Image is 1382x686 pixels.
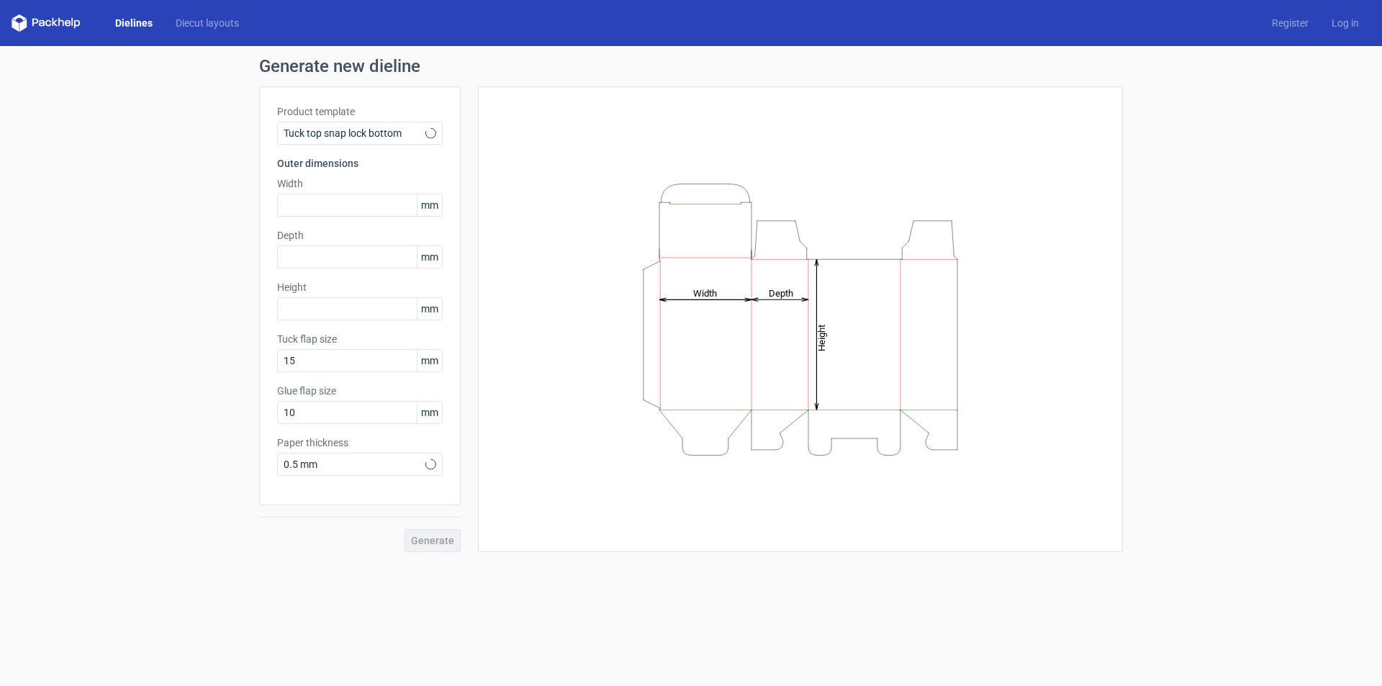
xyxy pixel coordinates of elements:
tspan: Width [693,287,717,298]
h1: Generate new dieline [259,58,1123,75]
tspan: Height [816,324,827,351]
span: mm [417,350,442,371]
label: Tuck flap size [277,332,443,346]
span: mm [417,298,442,320]
h3: Outer dimensions [277,156,443,171]
label: Product template [277,104,443,119]
span: 0.5 mm [284,457,425,471]
label: Paper thickness [277,435,443,450]
span: mm [417,246,442,268]
label: Glue flap size [277,384,443,398]
span: mm [417,402,442,423]
label: Height [277,280,443,294]
label: Depth [277,228,443,243]
span: mm [417,194,442,216]
label: Width [277,176,443,191]
tspan: Depth [769,287,793,298]
a: Log in [1320,16,1370,30]
a: Dielines [104,16,164,30]
a: Register [1260,16,1320,30]
span: Tuck top snap lock bottom [284,126,425,140]
a: Diecut layouts [164,16,250,30]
